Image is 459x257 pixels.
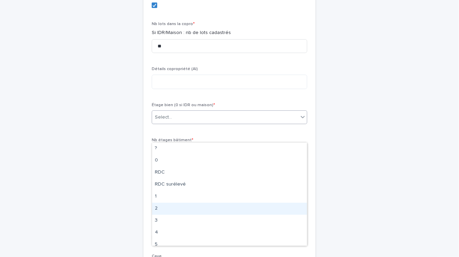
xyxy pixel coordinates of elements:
div: 5 [152,239,307,251]
p: Si IDR/Maison : nb de lots cadastrés [152,29,307,36]
div: Select... [155,114,172,121]
div: RDC [152,167,307,179]
span: Nb étages bâtiment [152,138,193,142]
div: ? [152,143,307,155]
div: 3 [152,215,307,227]
span: Étage bien (0 si IDR ou maison) [152,103,215,107]
div: 1 [152,191,307,203]
span: Détails copropriété (AI) [152,67,198,71]
div: 4 [152,227,307,239]
div: RDC surélevé [152,179,307,191]
div: 0 [152,155,307,167]
div: 2 [152,203,307,215]
span: Nb lots dans la copro [152,22,195,26]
